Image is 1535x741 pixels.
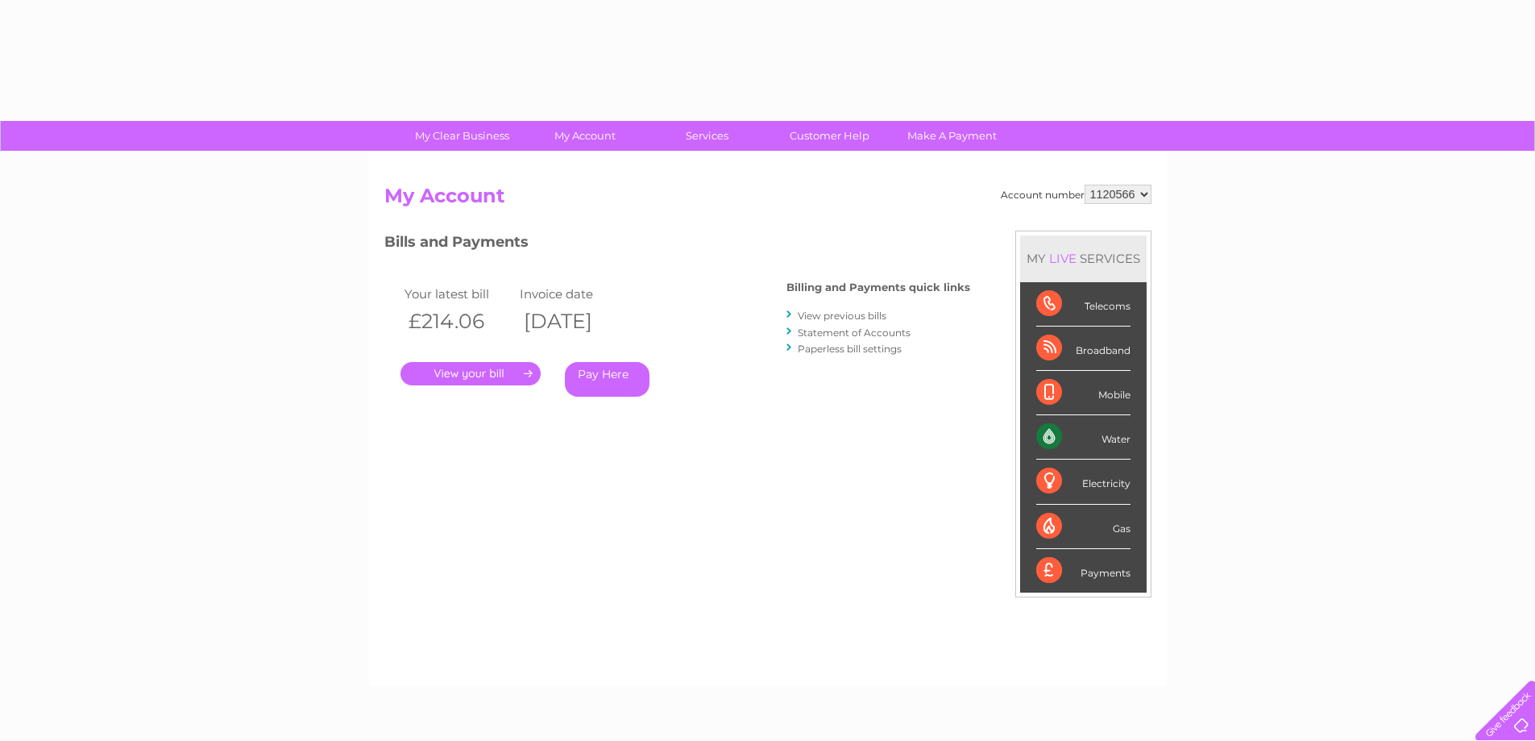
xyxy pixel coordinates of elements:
a: Paperless bill settings [798,343,902,355]
a: Statement of Accounts [798,327,911,339]
td: Your latest bill [400,283,517,305]
a: My Account [518,121,651,151]
div: LIVE [1046,251,1080,266]
h2: My Account [384,185,1151,215]
h3: Bills and Payments [384,231,970,259]
div: Telecoms [1036,282,1131,327]
div: Mobile [1036,371,1131,415]
a: . [400,362,541,385]
div: MY SERVICES [1020,235,1147,281]
th: £214.06 [400,305,517,338]
th: [DATE] [516,305,632,338]
a: Pay Here [565,362,649,397]
a: Make A Payment [886,121,1018,151]
a: My Clear Business [396,121,529,151]
div: Gas [1036,505,1131,549]
a: Customer Help [763,121,896,151]
div: Account number [1001,185,1151,204]
a: View previous bills [798,310,886,322]
td: Invoice date [516,283,632,305]
div: Payments [1036,549,1131,593]
div: Water [1036,415,1131,460]
h4: Billing and Payments quick links [786,281,970,293]
div: Broadband [1036,327,1131,371]
a: Services [641,121,774,151]
div: Electricity [1036,460,1131,504]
